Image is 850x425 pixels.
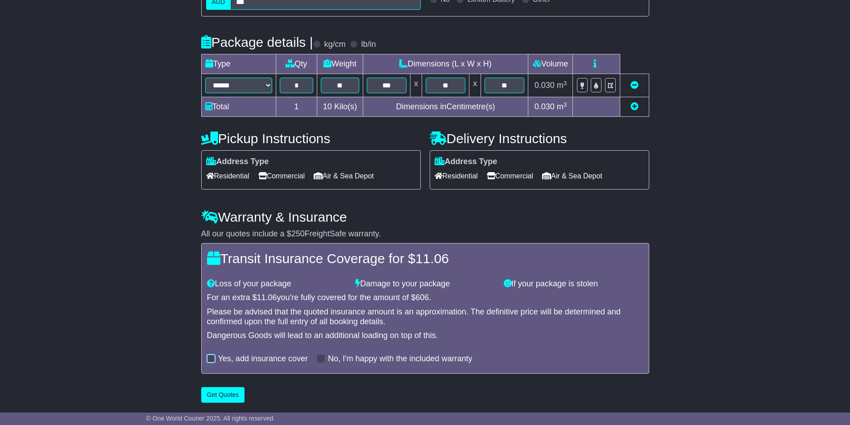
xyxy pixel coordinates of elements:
[317,97,363,117] td: Kilo(s)
[258,169,305,183] span: Commercial
[276,97,317,117] td: 1
[351,279,499,289] div: Damage to your package
[469,74,481,97] td: x
[499,279,648,289] div: If your package is stolen
[435,157,498,167] label: Address Type
[361,40,376,50] label: lb/in
[206,169,249,183] span: Residential
[323,102,332,111] span: 10
[201,35,313,50] h4: Package details |
[564,101,567,108] sup: 3
[410,74,422,97] td: x
[324,40,345,50] label: kg/cm
[201,54,276,74] td: Type
[557,102,567,111] span: m
[415,293,429,302] span: 606
[630,81,639,90] a: Remove this item
[291,229,305,238] span: 250
[201,131,421,146] h4: Pickup Instructions
[257,293,277,302] span: 11.06
[557,81,567,90] span: m
[430,131,649,146] h4: Delivery Instructions
[201,97,276,117] td: Total
[207,251,643,266] h4: Transit Insurance Coverage for $
[415,251,449,266] span: 11.06
[630,102,639,111] a: Add new item
[207,331,643,341] div: Dangerous Goods will lead to an additional loading on top of this.
[363,97,528,117] td: Dimensions in Centimetre(s)
[207,293,643,303] div: For an extra $ you're fully covered for the amount of $ .
[276,54,317,74] td: Qty
[328,354,473,364] label: No, I'm happy with the included warranty
[317,54,363,74] td: Weight
[528,54,573,74] td: Volume
[203,279,351,289] div: Loss of your package
[207,307,643,326] div: Please be advised that the quoted insurance amount is an approximation. The definitive price will...
[363,54,528,74] td: Dimensions (L x W x H)
[201,387,245,403] button: Get Quotes
[201,229,649,239] div: All our quotes include a $ FreightSafe warranty.
[564,80,567,87] sup: 3
[146,415,275,422] span: © One World Courier 2025. All rights reserved.
[535,81,555,90] span: 0.030
[435,169,478,183] span: Residential
[487,169,533,183] span: Commercial
[542,169,602,183] span: Air & Sea Depot
[206,157,269,167] label: Address Type
[535,102,555,111] span: 0.030
[314,169,374,183] span: Air & Sea Depot
[201,210,649,224] h4: Warranty & Insurance
[218,354,308,364] label: Yes, add insurance cover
